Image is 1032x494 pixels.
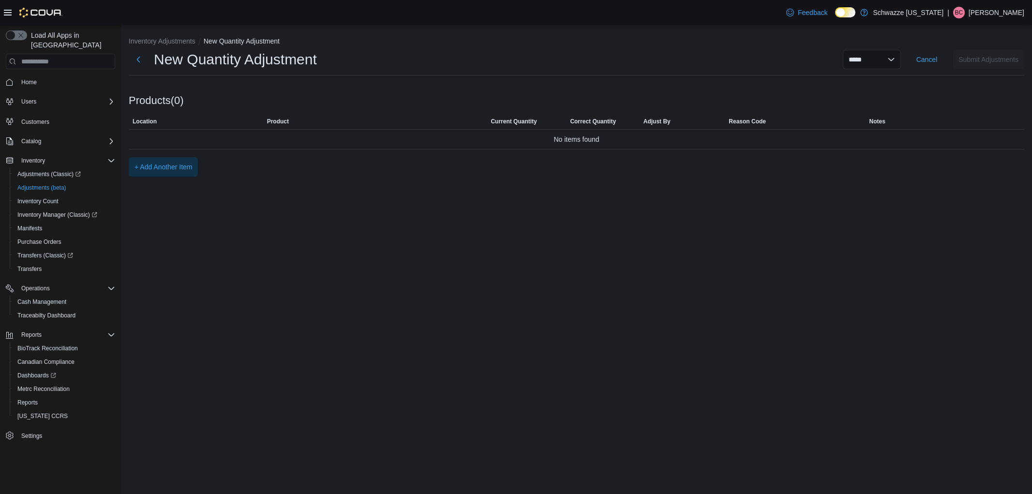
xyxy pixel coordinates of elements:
[953,50,1024,69] button: Submit Adjustments
[10,262,119,276] button: Transfers
[21,118,49,126] span: Customers
[14,310,115,321] span: Traceabilty Dashboard
[17,135,115,147] span: Catalog
[10,309,119,322] button: Traceabilty Dashboard
[2,135,119,148] button: Catalog
[912,50,942,69] button: Cancel
[6,71,115,468] nav: Complex example
[2,282,119,295] button: Operations
[21,157,45,165] span: Inventory
[21,98,36,105] span: Users
[19,8,62,17] img: Cova
[10,369,119,382] a: Dashboards
[835,7,855,17] input: Dark Mode
[17,298,66,306] span: Cash Management
[14,263,115,275] span: Transfers
[14,383,115,395] span: Metrc Reconciliation
[17,170,81,178] span: Adjustments (Classic)
[553,134,599,145] span: No items found
[17,96,40,107] button: Users
[14,223,115,234] span: Manifests
[10,167,119,181] a: Adjustments (Classic)
[10,249,119,262] a: Transfers (Classic)
[17,283,115,294] span: Operations
[129,50,148,69] button: Next
[14,356,78,368] a: Canadian Compliance
[17,252,73,259] span: Transfers (Classic)
[10,208,119,222] a: Inventory Manager (Classic)
[643,118,671,125] span: Adjust By
[2,95,119,108] button: Users
[17,135,45,147] button: Catalog
[17,184,66,192] span: Adjustments (beta)
[14,397,42,408] a: Reports
[10,355,119,369] button: Canadian Compliance
[10,382,119,396] button: Metrc Reconciliation
[2,75,119,89] button: Home
[17,283,54,294] button: Operations
[14,410,115,422] span: Washington CCRS
[17,76,41,88] a: Home
[129,157,198,177] button: + Add Another Item
[17,358,75,366] span: Canadian Compliance
[17,96,115,107] span: Users
[17,430,46,442] a: Settings
[14,250,115,261] span: Transfers (Classic)
[17,225,42,232] span: Manifests
[14,250,77,261] a: Transfers (Classic)
[10,222,119,235] button: Manifests
[2,114,119,128] button: Customers
[17,197,59,205] span: Inventory Count
[958,55,1018,64] span: Submit Adjustments
[267,118,289,125] span: Product
[17,155,49,166] button: Inventory
[17,265,42,273] span: Transfers
[14,182,115,194] span: Adjustments (beta)
[14,182,70,194] a: Adjustments (beta)
[969,7,1024,18] p: [PERSON_NAME]
[14,168,85,180] a: Adjustments (Classic)
[14,195,62,207] a: Inventory Count
[14,370,115,381] span: Dashboards
[17,430,115,442] span: Settings
[14,296,70,308] a: Cash Management
[14,410,72,422] a: [US_STATE] CCRS
[135,162,192,172] span: + Add Another Item
[835,17,836,18] span: Dark Mode
[14,168,115,180] span: Adjustments (Classic)
[2,328,119,342] button: Reports
[798,8,827,17] span: Feedback
[21,284,50,292] span: Operations
[729,118,766,125] span: Reason Code
[17,372,56,379] span: Dashboards
[17,412,68,420] span: [US_STATE] CCRS
[782,3,831,22] a: Feedback
[953,7,965,18] div: Brennan Croy
[14,263,45,275] a: Transfers
[17,155,115,166] span: Inventory
[14,236,115,248] span: Purchase Orders
[10,181,119,195] button: Adjustments (beta)
[14,310,79,321] a: Traceabilty Dashboard
[17,399,38,406] span: Reports
[955,7,963,18] span: BC
[14,356,115,368] span: Canadian Compliance
[133,118,157,125] span: Location
[17,76,115,88] span: Home
[14,397,115,408] span: Reports
[17,115,115,127] span: Customers
[14,209,101,221] a: Inventory Manager (Classic)
[491,118,537,125] span: Current Quantity
[204,37,280,45] button: New Quantity Adjustment
[14,223,46,234] a: Manifests
[21,331,42,339] span: Reports
[10,235,119,249] button: Purchase Orders
[17,385,70,393] span: Metrc Reconciliation
[14,209,115,221] span: Inventory Manager (Classic)
[14,343,115,354] span: BioTrack Reconciliation
[14,296,115,308] span: Cash Management
[570,118,616,125] span: Correct Quantity
[2,429,119,443] button: Settings
[154,50,317,69] h1: New Quantity Adjustment
[129,37,195,45] button: Inventory Adjustments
